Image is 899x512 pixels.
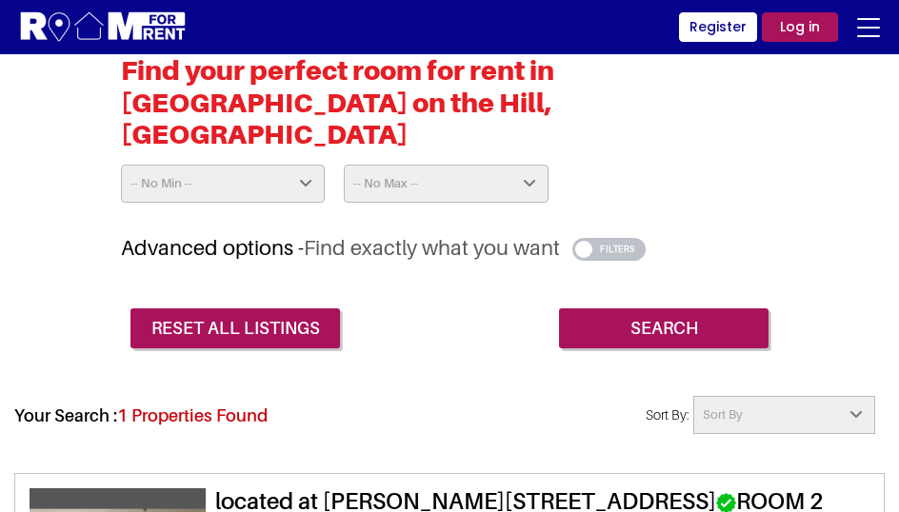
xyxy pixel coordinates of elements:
[19,10,188,45] img: Logo for Room for Rent, featuring a welcoming design with a house icon and modern typography
[559,308,769,348] input: Search
[304,235,560,260] span: Find exactly what you want
[14,396,268,426] h4: Your Search :
[117,405,268,425] span: 1 Properties Found
[632,404,693,424] label: Sort By:
[130,308,340,348] a: reset all listings
[762,12,838,42] a: Log in
[679,12,757,42] a: Register
[121,235,778,261] h3: Advanced options -
[121,54,778,165] h2: Find your perfect room for rent in [GEOGRAPHIC_DATA] on the Hill, [GEOGRAPHIC_DATA]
